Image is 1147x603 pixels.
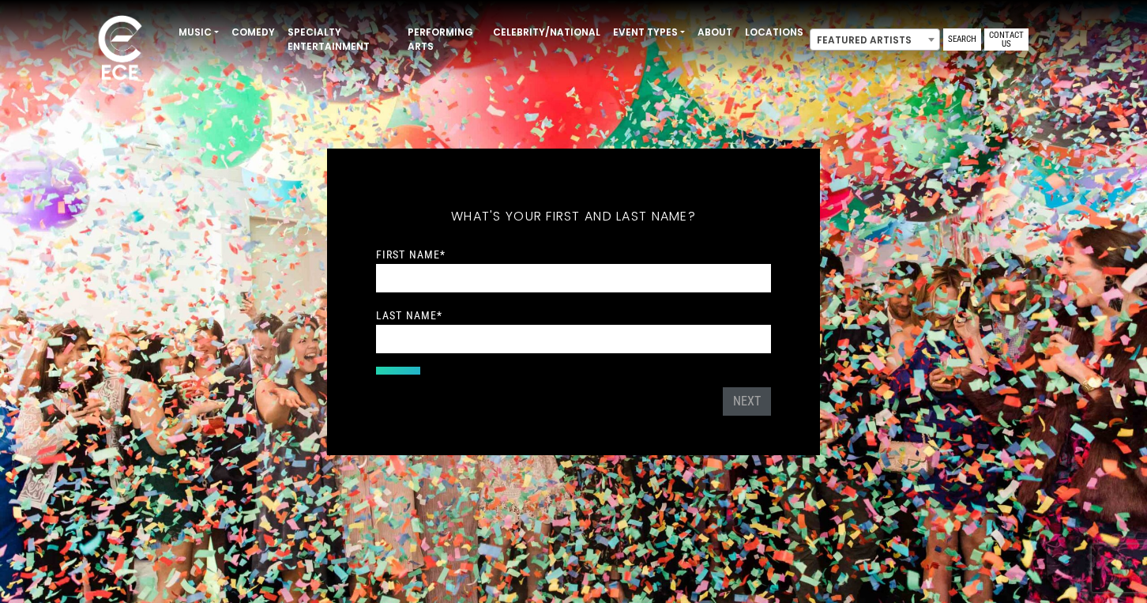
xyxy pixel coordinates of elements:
[225,19,281,46] a: Comedy
[172,19,225,46] a: Music
[984,28,1029,51] a: Contact Us
[376,188,771,245] h5: What's your first and last name?
[376,247,446,262] label: First Name
[739,19,810,46] a: Locations
[810,29,939,51] span: Featured Artists
[810,28,940,51] span: Featured Artists
[81,11,160,88] img: ece_new_logo_whitev2-1.png
[943,28,981,51] a: Search
[376,308,442,322] label: Last Name
[691,19,739,46] a: About
[401,19,487,60] a: Performing Arts
[607,19,691,46] a: Event Types
[281,19,401,60] a: Specialty Entertainment
[487,19,607,46] a: Celebrity/National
